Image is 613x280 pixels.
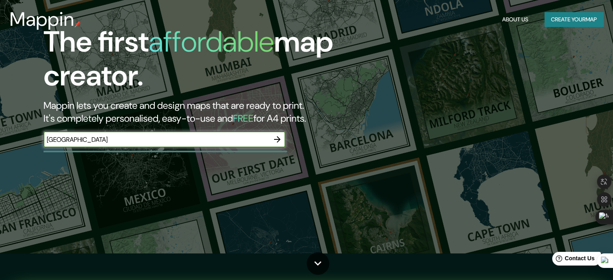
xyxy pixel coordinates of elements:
[233,112,254,124] h5: FREE
[44,99,350,125] h2: Mappin lets you create and design maps that are ready to print. It's completely personalised, eas...
[75,21,81,27] img: mappin-pin
[149,23,274,60] h1: affordable
[10,8,75,31] h3: Mappin
[44,135,269,144] input: Choose your favourite place
[541,249,604,271] iframe: Help widget launcher
[44,25,350,99] h1: The first map creator.
[544,12,603,27] button: Create yourmap
[499,12,532,27] button: About Us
